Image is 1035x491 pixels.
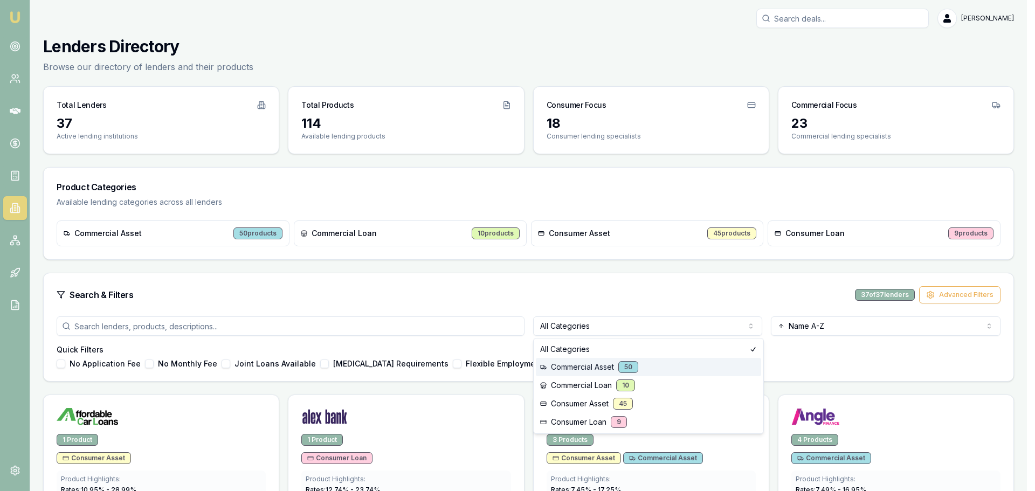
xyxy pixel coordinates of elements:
[540,344,590,355] span: All Categories
[551,417,606,427] span: Consumer Loan
[551,380,612,391] span: Commercial Loan
[611,416,627,428] div: 9
[551,362,614,372] span: Commercial Asset
[618,361,638,373] div: 50
[613,398,633,410] div: 45
[616,379,635,391] div: 10
[551,398,609,409] span: Consumer Asset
